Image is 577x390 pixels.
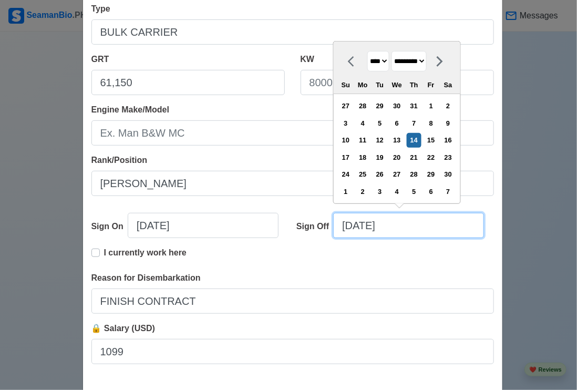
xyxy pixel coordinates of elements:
[91,19,494,45] input: Bulk, Container, etc.
[373,184,387,199] div: Choose Tuesday, October 3rd, 2017
[407,99,421,113] div: Choose Thursday, August 31st, 2017
[390,116,404,130] div: Choose Wednesday, September 6th, 2017
[441,78,455,92] div: Sa
[407,150,421,165] div: Choose Thursday, September 21st, 2017
[91,273,201,282] span: Reason for Disembarkation
[407,116,421,130] div: Choose Thursday, September 7th, 2017
[91,289,494,314] input: Your reason for disembarkation...
[91,120,494,146] input: Ex. Man B&W MC
[390,78,404,92] div: We
[390,150,404,165] div: Choose Wednesday, September 20th, 2017
[390,167,404,181] div: Choose Wednesday, September 27th, 2017
[373,133,387,147] div: Choose Tuesday, September 12th, 2017
[373,116,387,130] div: Choose Tuesday, September 5th, 2017
[441,99,455,113] div: Choose Saturday, September 2nd, 2017
[356,116,370,130] div: Choose Monday, September 4th, 2017
[356,150,370,165] div: Choose Monday, September 18th, 2017
[338,167,353,181] div: Choose Sunday, September 24th, 2017
[338,133,353,147] div: Choose Sunday, September 10th, 2017
[390,133,404,147] div: Choose Wednesday, September 13th, 2017
[407,184,421,199] div: Choose Thursday, October 5th, 2017
[91,220,128,233] div: Sign On
[373,150,387,165] div: Choose Tuesday, September 19th, 2017
[338,78,353,92] div: Su
[356,99,370,113] div: Choose Monday, August 28th, 2017
[338,184,353,199] div: Choose Sunday, October 1st, 2017
[441,184,455,199] div: Choose Saturday, October 7th, 2017
[356,184,370,199] div: Choose Monday, October 2nd, 2017
[104,247,187,259] p: I currently work here
[424,133,438,147] div: Choose Friday, September 15th, 2017
[301,70,494,95] input: 8000
[338,116,353,130] div: Choose Sunday, September 3rd, 2017
[91,324,155,333] span: 🔒 Salary (USD)
[356,78,370,92] div: Mo
[424,78,438,92] div: Fr
[337,98,457,200] div: month 2017-09
[441,167,455,181] div: Choose Saturday, September 30th, 2017
[338,150,353,165] div: Choose Sunday, September 17th, 2017
[91,4,110,13] span: Type
[441,116,455,130] div: Choose Saturday, September 9th, 2017
[407,78,421,92] div: Th
[373,99,387,113] div: Choose Tuesday, August 29th, 2017
[301,55,315,64] span: KW
[91,70,285,95] input: 33922
[356,133,370,147] div: Choose Monday, September 11th, 2017
[296,220,333,233] div: Sign Off
[424,116,438,130] div: Choose Friday, September 8th, 2017
[91,105,169,114] span: Engine Make/Model
[441,133,455,147] div: Choose Saturday, September 16th, 2017
[91,339,494,364] input: ex. 2500
[338,99,353,113] div: Choose Sunday, August 27th, 2017
[424,150,438,165] div: Choose Friday, September 22nd, 2017
[407,133,421,147] div: Choose Thursday, September 14th, 2017
[441,150,455,165] div: Choose Saturday, September 23rd, 2017
[390,184,404,199] div: Choose Wednesday, October 4th, 2017
[373,167,387,181] div: Choose Tuesday, September 26th, 2017
[424,99,438,113] div: Choose Friday, September 1st, 2017
[91,55,109,64] span: GRT
[390,99,404,113] div: Choose Wednesday, August 30th, 2017
[424,184,438,199] div: Choose Friday, October 6th, 2017
[407,167,421,181] div: Choose Thursday, September 28th, 2017
[424,167,438,181] div: Choose Friday, September 29th, 2017
[373,78,387,92] div: Tu
[356,167,370,181] div: Choose Monday, September 25th, 2017
[91,171,494,196] input: Ex: Third Officer or 3/OFF
[91,156,148,165] span: Rank/Position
